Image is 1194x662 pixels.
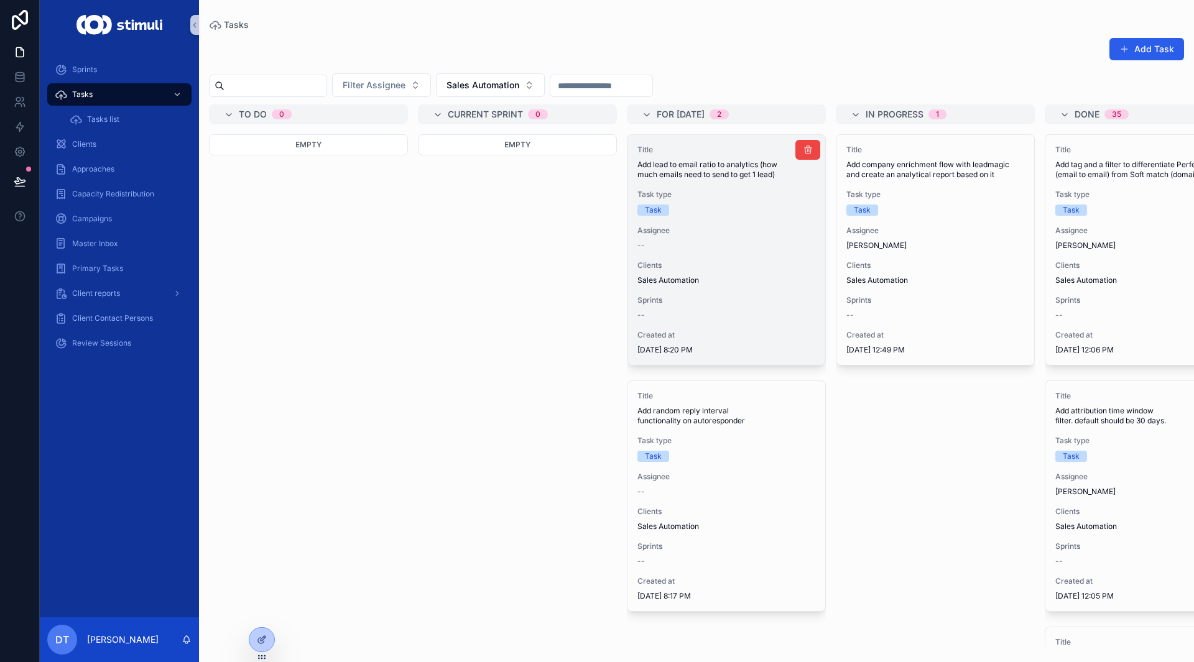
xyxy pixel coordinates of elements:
span: Approaches [72,164,114,174]
span: Capacity Redistribution [72,189,154,199]
div: Task [645,205,662,216]
a: TitleAdd company enrichment flow with leadmagic and create an analytical report based on itTask t... [836,134,1035,365]
div: Task [1063,451,1080,462]
span: [PERSON_NAME] [1055,241,1116,251]
img: App logo [76,15,162,35]
span: Sales Automation [637,522,699,531]
span: Add lead to email ratio to analytics (how much emails need to send to get 1 lead) [637,160,815,180]
span: -- [637,487,645,497]
span: -- [637,310,645,320]
span: Client reports [72,288,120,298]
a: Tasks [47,83,192,106]
button: Add Task [1109,38,1184,60]
span: -- [1055,310,1063,320]
span: -- [846,310,854,320]
span: Done [1075,108,1099,121]
span: Assignee [846,226,1024,236]
span: Sales Automation [1055,275,1117,285]
span: Clients [846,260,1024,270]
a: TitleAdd random reply interval functionality on autoresponderTask typeTaskAssignee--ClientsSales ... [627,380,826,612]
a: Client Contact Persons [47,307,192,329]
div: Task [645,451,662,462]
span: Add company enrichment flow with leadmagic and create an analytical report based on it [846,160,1024,180]
span: Tasks [72,90,93,99]
span: Tasks list [87,114,119,124]
span: Filter Assignee [343,79,405,91]
span: Sprints [637,295,815,305]
span: Clients [72,139,96,149]
a: Clients [47,133,192,155]
span: Task type [846,190,1024,200]
a: Campaigns [47,208,192,230]
div: 0 [535,109,540,119]
span: In progress [866,108,923,121]
p: [PERSON_NAME] [87,633,159,646]
a: Client reports [47,282,192,305]
span: Assignee [637,226,815,236]
span: Review Sessions [72,338,131,348]
span: Add random reply interval functionality on autoresponder [637,406,815,426]
span: Sprints [72,65,97,75]
span: Sales Automation [637,275,699,285]
div: 1 [936,109,939,119]
span: Sales Automation [447,79,519,91]
span: DT [55,632,69,647]
button: Select Button [332,73,431,97]
span: Empty [504,140,530,149]
span: Task type [637,436,815,446]
span: [DATE] 12:49 PM [846,345,1024,355]
span: Created at [637,576,815,586]
a: Capacity Redistribution [47,183,192,205]
span: Assignee [637,472,815,482]
span: Primary Tasks [72,264,123,274]
span: Sprints [846,295,1024,305]
div: 2 [717,109,721,119]
span: Campaigns [72,214,112,224]
span: [DATE] 8:17 PM [637,591,815,601]
span: Title [637,391,815,401]
span: Sales Automation [846,275,908,285]
a: Sprints [47,58,192,81]
span: Created at [846,330,1024,340]
span: Title [637,145,815,155]
span: Tasks [224,19,249,31]
span: Current sprint [448,108,523,121]
span: Created at [637,330,815,340]
span: -- [1055,556,1063,566]
span: Task type [637,190,815,200]
a: TitleAdd lead to email ratio to analytics (how much emails need to send to get 1 lead)Task typeTa... [627,134,826,365]
span: Clients [637,507,815,517]
div: 35 [1112,109,1121,119]
span: Master Inbox [72,239,118,249]
span: To do [239,108,267,121]
span: -- [637,241,645,251]
span: Sales Automation [1055,522,1117,531]
div: scrollable content [40,50,199,370]
a: Tasks [209,19,249,31]
span: -- [637,556,645,566]
a: Tasks list [62,108,192,131]
span: [DATE] 8:20 PM [637,345,815,355]
span: [PERSON_NAME] [1055,487,1116,497]
a: Review Sessions [47,332,192,354]
a: Primary Tasks [47,257,192,280]
div: Task [854,205,871,216]
a: Approaches [47,158,192,180]
span: Empty [295,140,322,149]
button: Select Button [436,73,545,97]
div: Task [1063,205,1080,216]
span: For [DATE] [657,108,705,121]
span: Client Contact Persons [72,313,153,323]
span: Clients [637,260,815,270]
span: Title [846,145,1024,155]
span: Sprints [637,541,815,551]
div: 0 [279,109,284,119]
span: [PERSON_NAME] [846,241,907,251]
a: Master Inbox [47,232,192,255]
